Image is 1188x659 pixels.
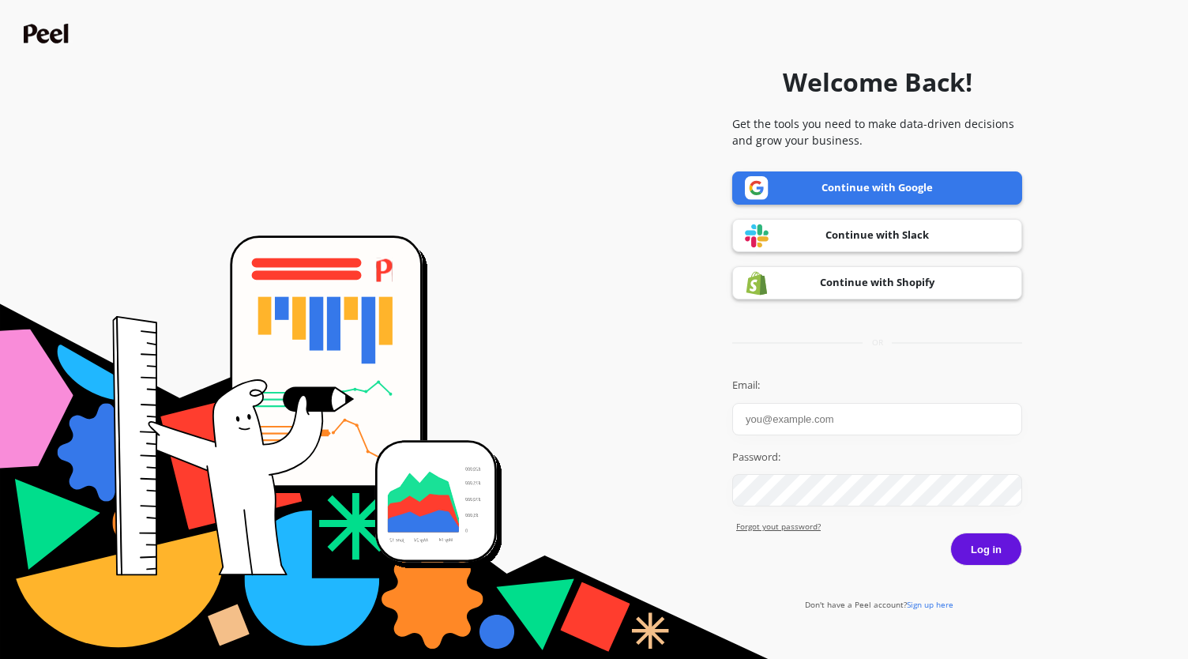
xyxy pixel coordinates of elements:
[732,378,1022,394] label: Email:
[732,266,1022,299] a: Continue with Shopify
[732,403,1022,435] input: you@example.com
[736,521,1022,533] a: Forgot yout password?
[732,115,1022,149] p: Get the tools you need to make data-driven decisions and grow your business.
[907,599,953,610] span: Sign up here
[745,271,769,296] img: Shopify logo
[783,63,972,101] h1: Welcome Back!
[745,224,769,248] img: Slack logo
[745,176,769,200] img: Google logo
[805,599,953,610] a: Don't have a Peel account?Sign up here
[24,24,73,43] img: Peel
[732,450,1022,465] label: Password:
[732,171,1022,205] a: Continue with Google
[732,219,1022,252] a: Continue with Slack
[732,337,1022,348] div: or
[950,533,1022,566] button: Log in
